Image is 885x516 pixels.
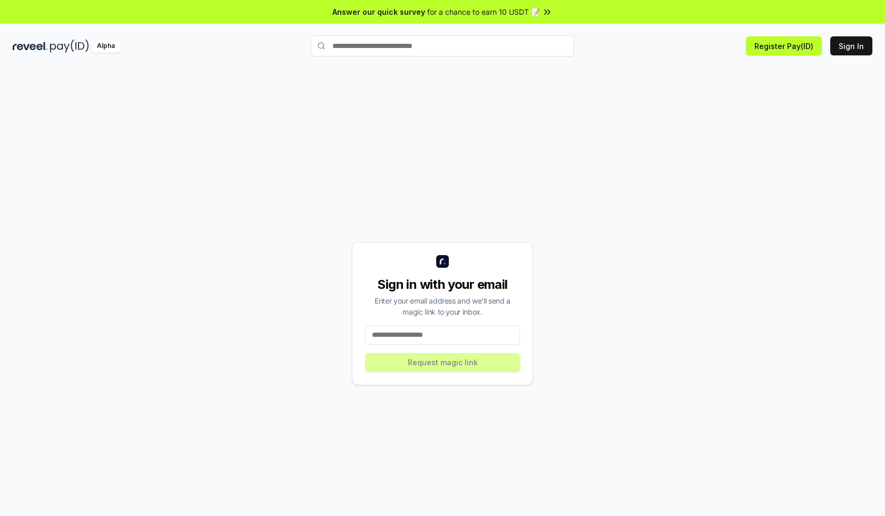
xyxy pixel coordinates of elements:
div: Alpha [91,40,121,53]
img: pay_id [50,40,89,53]
img: logo_small [436,255,449,268]
button: Sign In [830,36,872,55]
div: Enter your email address and we’ll send a magic link to your inbox. [365,295,520,317]
div: Sign in with your email [365,276,520,293]
img: reveel_dark [13,40,48,53]
button: Register Pay(ID) [746,36,822,55]
span: Answer our quick survey [332,6,425,17]
span: for a chance to earn 10 USDT 📝 [427,6,540,17]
